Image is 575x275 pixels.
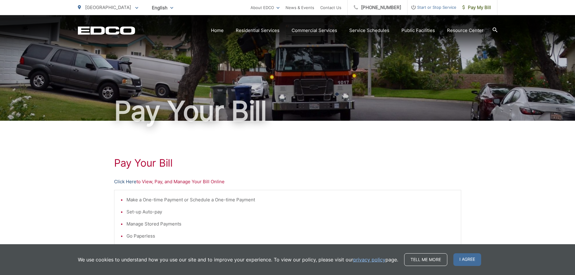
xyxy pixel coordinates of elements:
[292,27,337,34] a: Commercial Services
[286,4,314,11] a: News & Events
[404,253,447,266] a: Tell me more
[211,27,224,34] a: Home
[85,5,131,10] span: [GEOGRAPHIC_DATA]
[78,26,135,35] a: EDCD logo. Return to the homepage.
[114,178,461,185] p: to View, Pay, and Manage Your Bill Online
[78,96,497,126] h1: Pay Your Bill
[126,232,455,240] li: Go Paperless
[353,256,385,263] a: privacy policy
[126,220,455,228] li: Manage Stored Payments
[320,4,341,11] a: Contact Us
[462,4,491,11] span: Pay My Bill
[78,256,398,263] p: We use cookies to understand how you use our site and to improve your experience. To view our pol...
[126,208,455,216] li: Set-up Auto-pay
[114,157,461,169] h1: Pay Your Bill
[251,4,280,11] a: About EDCO
[114,178,136,185] a: Click Here
[453,253,481,266] span: I agree
[126,196,455,203] li: Make a One-time Payment or Schedule a One-time Payment
[147,2,178,13] span: English
[447,27,484,34] a: Resource Center
[236,27,280,34] a: Residential Services
[401,27,435,34] a: Public Facilities
[349,27,389,34] a: Service Schedules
